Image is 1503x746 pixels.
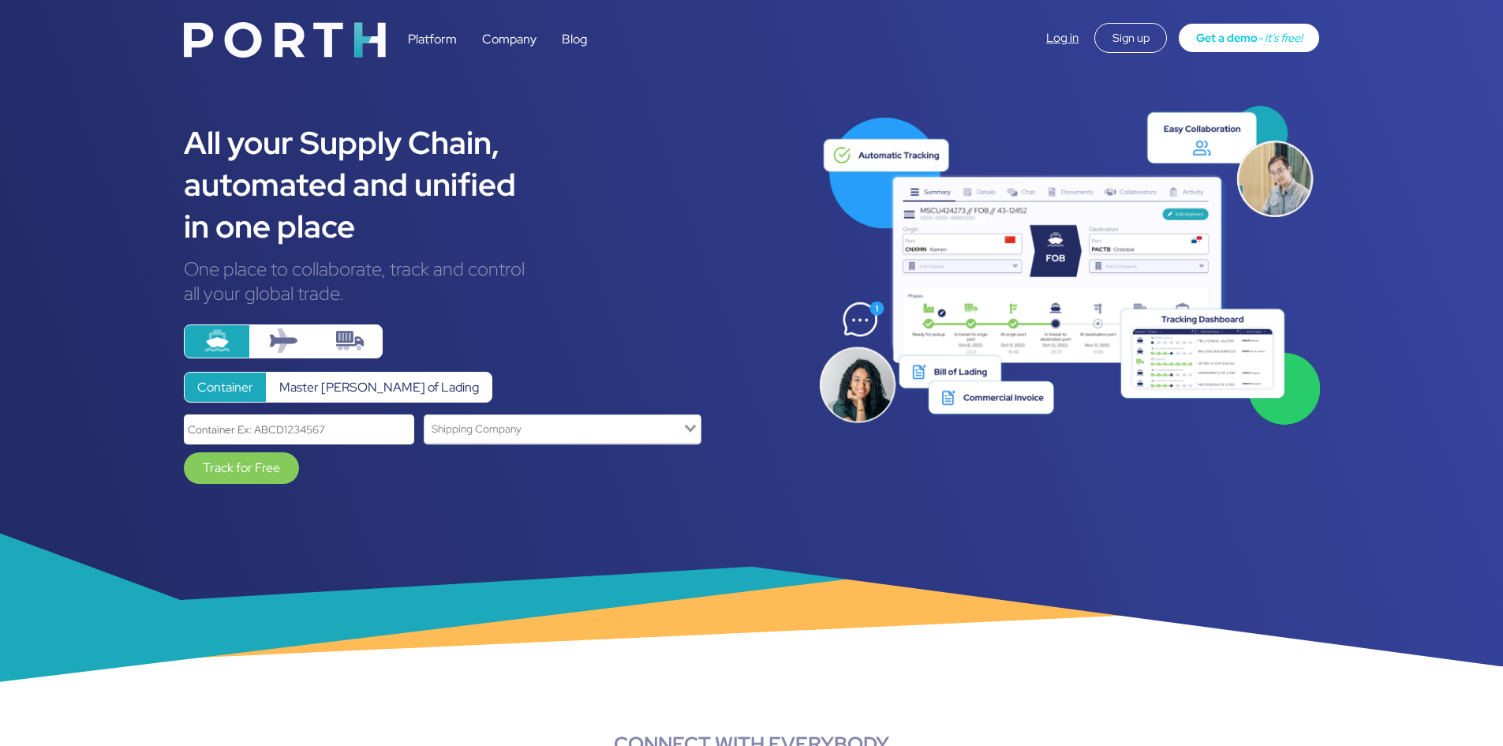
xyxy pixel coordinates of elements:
[408,31,457,47] a: Platform
[184,205,794,247] div: in one place
[184,122,794,163] div: All your Supply Chain,
[1258,30,1303,45] span: - it’s free!
[424,414,701,444] div: Search for option
[336,327,364,354] img: truck-container.svg
[562,31,587,47] a: Blog
[270,327,297,354] img: plane.svg
[184,452,299,484] a: Track for Free
[1179,24,1319,52] a: Get a demo- it’s free!
[184,372,267,403] label: Container
[184,414,414,444] input: Container Ex: ABCD1234567
[1046,30,1079,46] a: Log in
[1196,30,1258,45] span: Get a demo
[184,281,794,306] div: all your global trade.
[184,163,794,205] div: automated and unified
[204,327,231,354] img: ship.svg
[482,31,537,47] a: Company
[1094,29,1167,46] a: Sign up
[1094,23,1167,53] div: Sign up
[426,418,681,440] input: Search for option
[266,372,492,403] label: Master [PERSON_NAME] of Lading
[184,257,794,281] div: One place to collaborate, track and control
